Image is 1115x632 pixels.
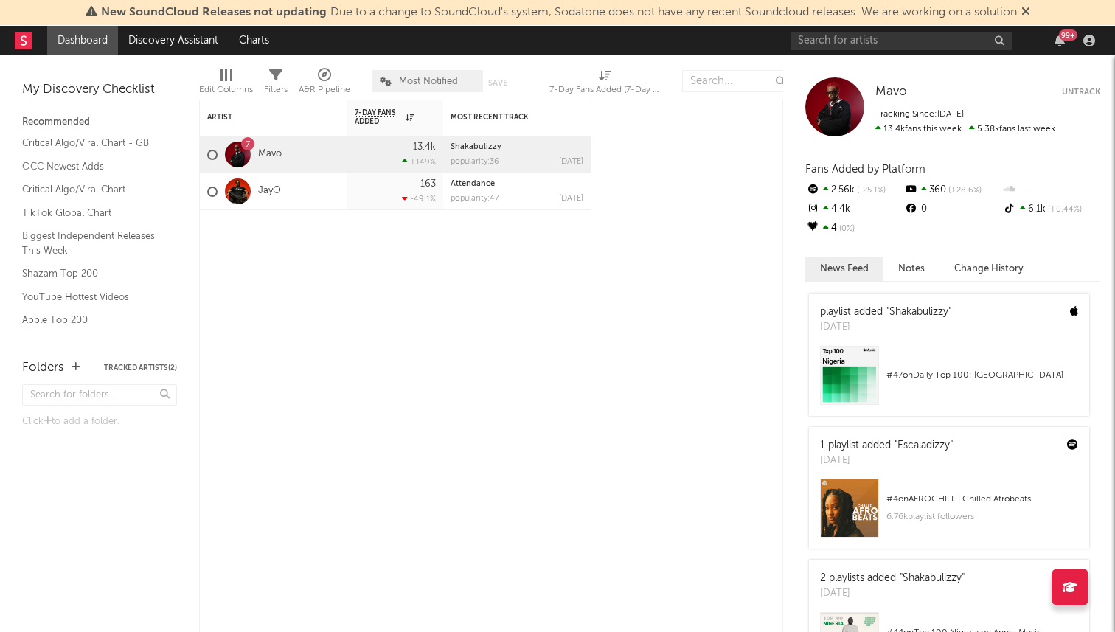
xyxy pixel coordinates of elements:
a: Critical Algo/Viral Chart [22,181,162,198]
span: Fans Added by Platform [805,164,925,175]
span: Dismiss [1021,7,1030,18]
div: 13.4k [413,142,436,152]
span: New SoundCloud Releases not updating [101,7,327,18]
a: Critical Algo/Viral Chart - GB [22,135,162,151]
span: 0 % [837,225,855,233]
a: "Escaladizzy" [895,440,953,451]
span: : Due to a change to SoundCloud's system, Sodatone does not have any recent Soundcloud releases. ... [101,7,1017,18]
div: Shakabulizzy [451,143,583,151]
div: 7-Day Fans Added (7-Day Fans Added) [549,63,660,105]
button: Untrack [1062,85,1100,100]
button: 99+ [1055,35,1065,46]
div: My Discovery Checklist [22,81,177,99]
div: 163 [420,179,436,189]
div: # 47 on Daily Top 100: [GEOGRAPHIC_DATA] [886,367,1078,384]
a: Dashboard [47,26,118,55]
span: +0.44 % [1046,206,1082,214]
a: "Shakabulizzy" [886,307,951,317]
div: 99 + [1059,29,1077,41]
a: Biggest Independent Releases This Week [22,228,162,258]
button: Save [488,79,507,87]
div: 6.1k [1002,200,1100,219]
div: 7-Day Fans Added (7-Day Fans Added) [549,81,660,99]
a: Mavo [875,85,907,100]
button: Change History [939,257,1038,281]
div: popularity: 36 [451,158,499,166]
a: Attendance [451,180,495,188]
div: -- [1002,181,1100,200]
div: Filters [264,63,288,105]
a: #4onAFROCHILL | Chilled Afrobeats6.76kplaylist followers [809,479,1089,549]
div: 1 playlist added [820,438,953,454]
div: popularity: 47 [451,195,499,203]
div: 360 [903,181,1001,200]
div: # 4 on AFROCHILL | Chilled Afrobeats [886,490,1078,508]
a: OCC Newest Adds [22,159,162,175]
div: 4 [805,219,903,238]
div: A&R Pipeline [299,63,350,105]
a: JayO [258,185,281,198]
a: Mavo [258,148,282,161]
a: #47onDaily Top 100: [GEOGRAPHIC_DATA] [809,346,1089,416]
div: Edit Columns [199,81,253,99]
span: 13.4k fans this week [875,125,962,133]
div: 4.4k [805,200,903,219]
div: Filters [264,81,288,99]
a: Shakabulizzy [451,143,501,151]
div: Most Recent Track [451,113,561,122]
a: "Shakabulizzy" [900,573,965,583]
div: playlist added [820,305,951,320]
div: Attendance [451,180,583,188]
a: Charts [229,26,279,55]
span: 7-Day Fans Added [355,108,402,126]
button: Tracked Artists(2) [104,364,177,372]
input: Search for artists [791,32,1012,50]
div: Folders [22,359,64,377]
a: Shazam Top 200 [22,265,162,282]
div: Edit Columns [199,63,253,105]
button: Notes [883,257,939,281]
button: News Feed [805,257,883,281]
div: Recommended [22,114,177,131]
div: 6.76k playlist followers [886,508,1078,526]
div: -49.1 % [402,194,436,204]
div: 2 playlists added [820,571,965,586]
div: 0 [903,200,1001,219]
span: 5.38k fans last week [875,125,1055,133]
div: [DATE] [820,454,953,468]
div: Artist [207,113,318,122]
div: 2.56k [805,181,903,200]
a: Apple Top 200 [22,312,162,328]
div: [DATE] [820,586,965,601]
span: Mavo [875,86,907,98]
div: Click to add a folder. [22,413,177,431]
span: +28.6 % [946,187,982,195]
div: [DATE] [559,158,583,166]
span: Tracking Since: [DATE] [875,110,964,119]
span: Most Notified [399,77,458,86]
a: YouTube Hottest Videos [22,289,162,305]
div: +149 % [402,157,436,167]
div: [DATE] [559,195,583,203]
div: A&R Pipeline [299,81,350,99]
span: -25.1 % [855,187,886,195]
a: Discovery Assistant [118,26,229,55]
input: Search... [682,70,793,92]
div: [DATE] [820,320,951,335]
input: Search for folders... [22,384,177,406]
a: TikTok Global Chart [22,205,162,221]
